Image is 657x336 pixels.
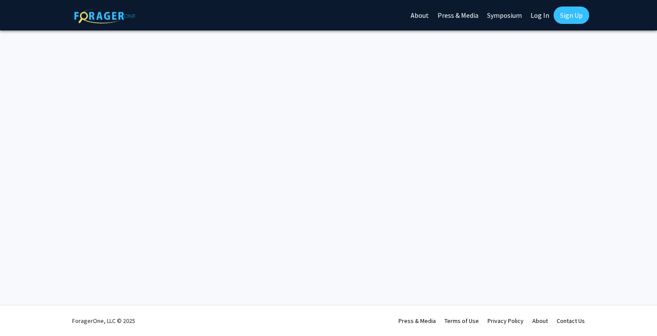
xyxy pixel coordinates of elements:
a: Contact Us [557,317,585,325]
a: Privacy Policy [488,317,524,325]
a: Sign Up [554,7,589,24]
a: Press & Media [398,317,436,325]
img: ForagerOne Logo [74,8,135,23]
a: Terms of Use [445,317,479,325]
a: About [532,317,548,325]
div: ForagerOne, LLC © 2025 [72,306,135,336]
